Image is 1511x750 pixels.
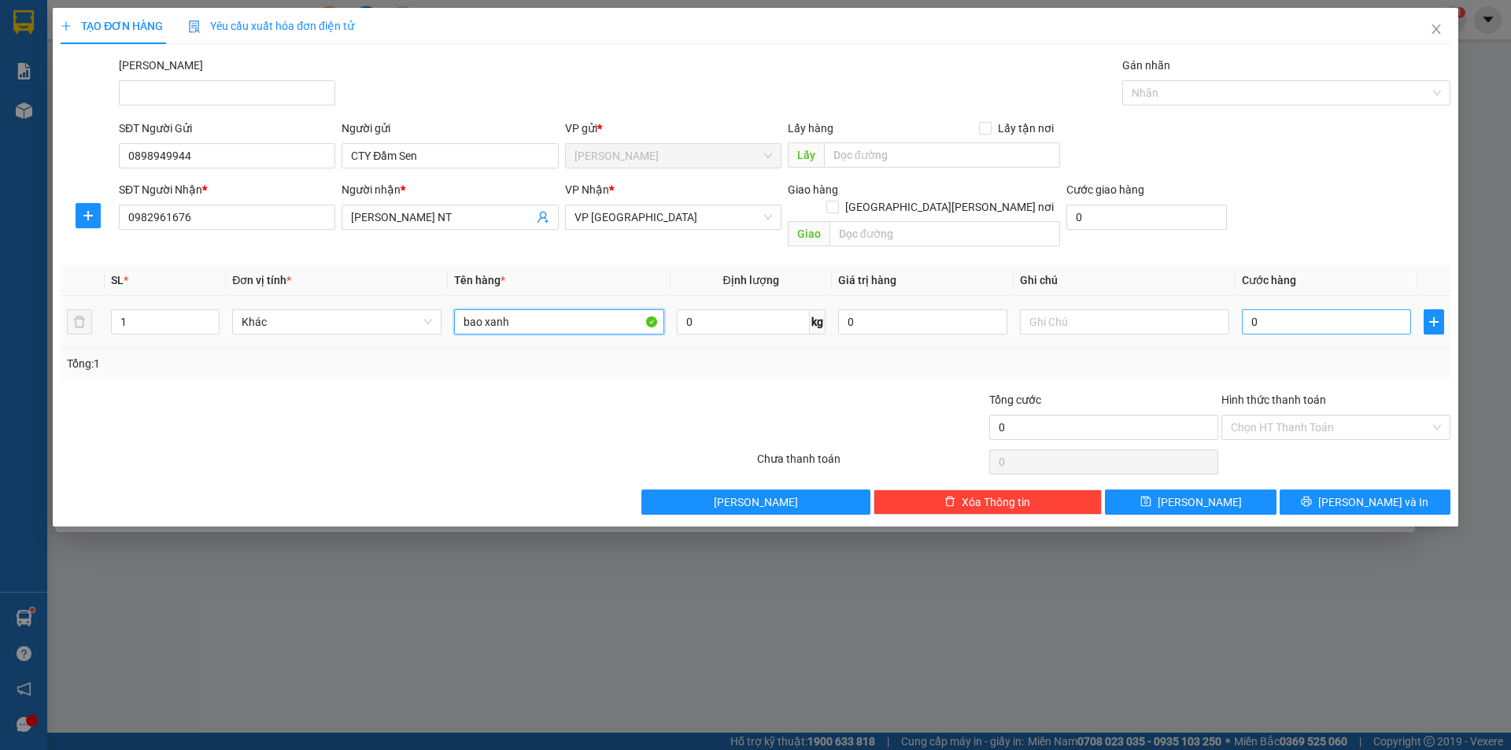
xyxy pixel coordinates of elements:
button: plus [1424,309,1444,334]
span: plus [1424,316,1443,328]
div: [PERSON_NAME] [13,13,139,49]
span: user-add [537,211,549,224]
span: Xóa Thông tin [962,493,1030,511]
span: VP Nha Trang [574,205,772,229]
span: Lấy hàng [788,122,833,135]
img: icon [188,20,201,33]
span: Nhận: [150,13,188,30]
span: VP Nhận [565,183,609,196]
div: SĐT Người Gửi [119,120,335,137]
span: plus [76,209,100,222]
button: delete [67,309,92,334]
label: Cước giao hàng [1066,183,1144,196]
span: Gửi: [13,13,38,30]
div: [PERSON_NAME] [PERSON_NAME] [150,13,277,68]
span: Đơn vị tính [232,274,291,286]
span: Tổng cước [989,393,1041,406]
span: Định lượng [723,274,779,286]
input: 0 [838,309,1007,334]
span: Lấy tận nơi [992,120,1060,137]
span: Khác [242,310,432,334]
button: Close [1414,8,1458,52]
div: 0917346257 [150,87,277,109]
label: Gán nhãn [1122,59,1170,72]
span: TẠO ĐƠN HÀNG [61,20,163,32]
span: [PERSON_NAME] và In [1318,493,1428,511]
span: kg [810,309,826,334]
input: Dọc đường [829,221,1060,246]
span: Cước hàng [1242,274,1296,286]
div: 0906864677 [13,68,139,90]
span: Giao hàng [788,183,838,196]
button: [PERSON_NAME] [641,490,870,515]
div: VP gửi [565,120,781,137]
div: HẢI [13,49,139,68]
span: Giá trị hàng [838,274,896,286]
span: close [1430,23,1443,35]
span: [PERSON_NAME] [714,493,798,511]
span: printer [1301,496,1312,508]
button: plus [76,203,101,228]
span: SL [111,274,124,286]
input: VD: Bàn, Ghế [454,309,663,334]
button: deleteXóa Thông tin [874,490,1103,515]
th: Ghi chú [1014,265,1236,296]
input: Cước giao hàng [1066,205,1227,230]
span: VP Phan Thiết [574,144,772,168]
button: save[PERSON_NAME] [1105,490,1276,515]
div: Người gửi [342,120,558,137]
span: [GEOGRAPHIC_DATA][PERSON_NAME] nơi [839,198,1060,216]
input: Dọc đường [824,142,1060,168]
span: Lấy [788,142,824,168]
label: Hình thức thanh toán [1221,393,1326,406]
div: Chưa thanh toán [755,450,988,478]
input: Ghi Chú [1020,309,1229,334]
span: Giao [788,221,829,246]
span: Yêu cầu xuất hóa đơn điện tử [188,20,354,32]
button: printer[PERSON_NAME] và In [1280,490,1450,515]
span: [PERSON_NAME] [1158,493,1242,511]
label: Mã ĐH [119,59,203,72]
div: SĐT Người Nhận [119,181,335,198]
span: plus [61,20,72,31]
span: Tên hàng [454,274,505,286]
input: Mã ĐH [119,80,335,105]
div: Người nhận [342,181,558,198]
span: delete [944,496,955,508]
span: save [1140,496,1151,508]
div: Tổng: 1 [67,355,583,372]
div: KHANG [150,68,277,87]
